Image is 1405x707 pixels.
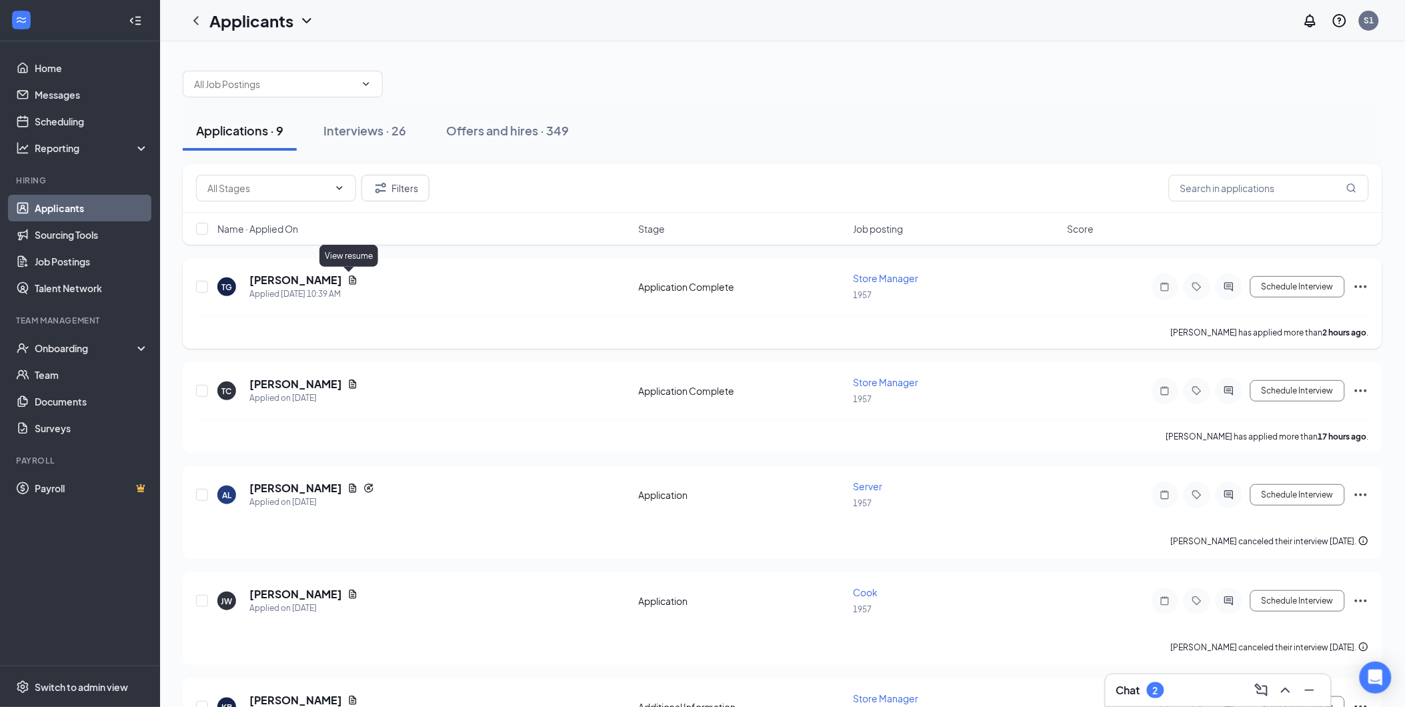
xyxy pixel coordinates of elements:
[853,498,872,508] span: 1957
[319,245,378,267] div: View resume
[853,272,918,284] span: Store Manager
[639,222,665,235] span: Stage
[1221,386,1237,396] svg: ActiveChat
[299,13,315,29] svg: ChevronDown
[1346,183,1357,193] svg: MagnifyingGlass
[853,376,918,388] span: Store Manager
[35,341,137,355] div: Onboarding
[347,275,358,285] svg: Document
[639,488,846,502] div: Application
[1353,383,1369,399] svg: Ellipses
[1157,386,1173,396] svg: Note
[1302,682,1318,698] svg: Minimize
[853,586,878,598] span: Cook
[1169,175,1369,201] input: Search in applications
[1250,380,1345,402] button: Schedule Interview
[639,594,846,608] div: Application
[16,141,29,155] svg: Analysis
[35,55,149,81] a: Home
[1250,276,1345,297] button: Schedule Interview
[853,222,903,235] span: Job posting
[347,483,358,494] svg: Document
[35,221,149,248] a: Sourcing Tools
[1116,683,1140,698] h3: Chat
[16,341,29,355] svg: UserCheck
[1157,596,1173,606] svg: Note
[1332,13,1348,29] svg: QuestionInfo
[323,122,406,139] div: Interviews · 26
[249,587,342,602] h5: [PERSON_NAME]
[222,490,231,501] div: AL
[1189,281,1205,292] svg: Tag
[1358,642,1369,652] svg: Info
[853,290,872,300] span: 1957
[249,496,374,509] div: Applied on [DATE]
[196,122,283,139] div: Applications · 9
[1189,386,1205,396] svg: Tag
[363,483,374,494] svg: Reapply
[249,287,358,301] div: Applied [DATE] 10:39 AM
[222,386,232,397] div: TC
[188,13,204,29] svg: ChevronLeft
[35,680,128,694] div: Switch to admin view
[639,384,846,398] div: Application Complete
[361,79,371,89] svg: ChevronDown
[1318,432,1367,442] b: 17 hours ago
[853,604,872,614] span: 1957
[221,596,233,607] div: JW
[373,180,389,196] svg: Filter
[1221,490,1237,500] svg: ActiveChat
[207,181,329,195] input: All Stages
[1358,536,1369,546] svg: Info
[35,362,149,388] a: Team
[249,481,342,496] h5: [PERSON_NAME]
[1275,680,1296,701] button: ChevronUp
[1157,281,1173,292] svg: Note
[249,392,358,405] div: Applied on [DATE]
[853,480,882,492] span: Server
[347,695,358,706] svg: Document
[1171,327,1369,338] p: [PERSON_NAME] has applied more than .
[15,13,28,27] svg: WorkstreamLogo
[347,589,358,600] svg: Document
[35,81,149,108] a: Messages
[1302,13,1318,29] svg: Notifications
[1171,535,1369,548] div: [PERSON_NAME] canceled their interview [DATE].
[35,475,149,502] a: PayrollCrown
[334,183,345,193] svg: ChevronDown
[1353,279,1369,295] svg: Ellipses
[16,455,146,466] div: Payroll
[1189,490,1205,500] svg: Tag
[1157,490,1173,500] svg: Note
[1278,682,1294,698] svg: ChevronUp
[1254,682,1270,698] svg: ComposeMessage
[35,195,149,221] a: Applicants
[16,175,146,186] div: Hiring
[249,377,342,392] h5: [PERSON_NAME]
[853,394,872,404] span: 1957
[1299,680,1320,701] button: Minimize
[1068,222,1094,235] span: Score
[1221,596,1237,606] svg: ActiveChat
[35,141,149,155] div: Reporting
[1166,431,1369,442] p: [PERSON_NAME] has applied more than .
[1353,593,1369,609] svg: Ellipses
[217,222,298,235] span: Name · Applied On
[1323,327,1367,337] b: 2 hours ago
[209,9,293,32] h1: Applicants
[1364,15,1374,26] div: S1
[194,77,355,91] input: All Job Postings
[1250,484,1345,506] button: Schedule Interview
[1153,685,1158,696] div: 2
[221,281,232,293] div: TG
[361,175,429,201] button: Filter Filters
[1250,590,1345,612] button: Schedule Interview
[446,122,569,139] div: Offers and hires · 349
[1353,487,1369,503] svg: Ellipses
[1189,596,1205,606] svg: Tag
[639,280,846,293] div: Application Complete
[16,680,29,694] svg: Settings
[35,388,149,415] a: Documents
[347,379,358,390] svg: Document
